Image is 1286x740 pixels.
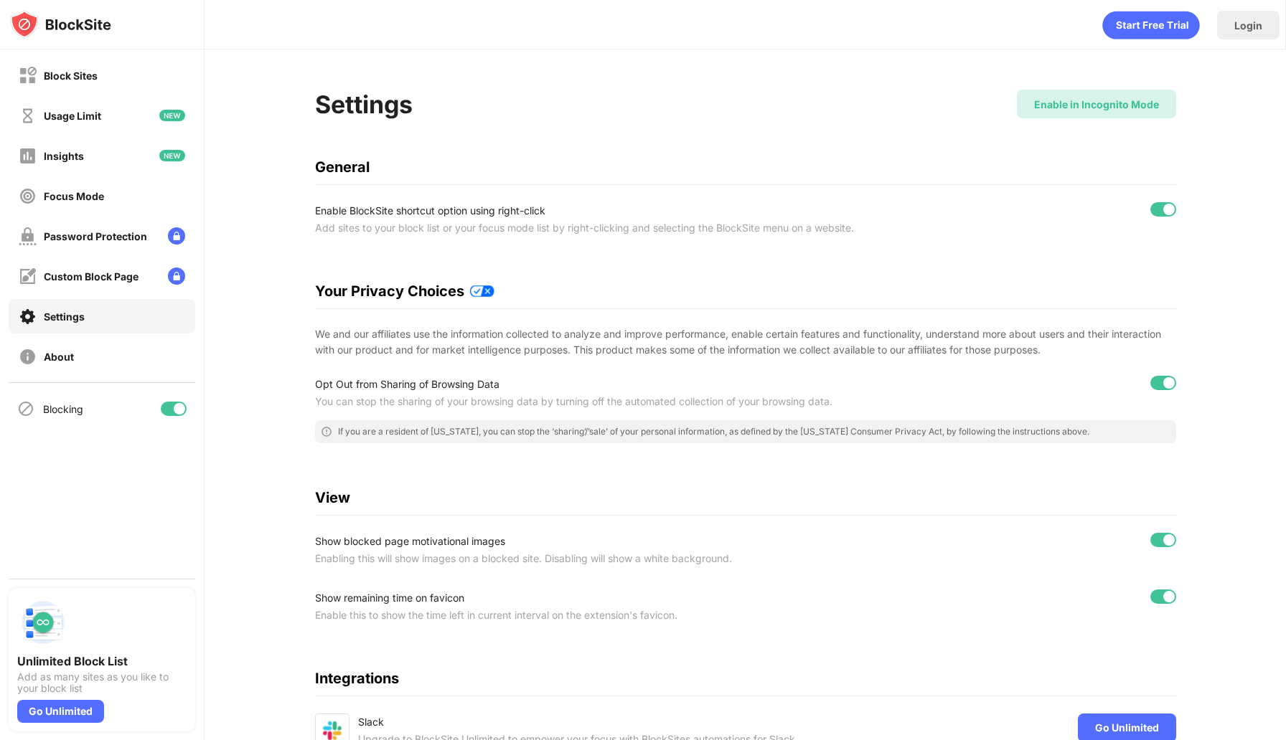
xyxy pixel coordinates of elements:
[19,227,37,245] img: password-protection-off.svg
[338,426,1089,437] div: If you are a resident of [US_STATE], you can stop the ‘sharing’/’sale’ of your personal informati...
[44,70,98,82] div: Block Sites
[43,403,83,415] div: Blocking
[315,219,918,237] div: Add sites to your block list or your focus mode list by right-clicking and selecting the BlockSit...
[168,267,185,285] img: lock-menu.svg
[315,607,918,624] div: Enable this to show the time left in current interval on the extension's favicon.
[19,267,37,285] img: customize-block-page-off.svg
[19,348,37,366] img: about-off.svg
[19,187,37,205] img: focus-off.svg
[17,597,69,648] img: push-block-list.svg
[44,190,104,202] div: Focus Mode
[17,400,34,417] img: blocking-icon.svg
[159,150,185,161] img: new-icon.svg
[17,671,187,694] div: Add as many sites as you like to your block list
[315,489,1176,506] div: View
[19,107,37,125] img: time-usage-off.svg
[1102,11,1200,39] div: animation
[315,326,1176,359] div: We and our affiliates use the information collected to analyze and improve performance, enable ce...
[168,227,185,245] img: lock-menu.svg
[44,351,74,363] div: About
[315,670,1176,687] div: Integrations
[159,110,185,121] img: new-icon.svg
[315,393,918,410] div: You can stop the sharing of your browsing data by turning off the automated collection of your br...
[315,202,918,219] div: Enable BlockSite shortcut option using right-click
[19,147,37,165] img: insights-off.svg
[315,158,1176,176] div: General
[44,270,139,283] div: Custom Block Page
[315,90,413,119] div: Settings
[315,533,918,550] div: Show blocked page motivational images
[44,110,101,122] div: Usage Limit
[1034,98,1159,110] div: Enable in Incognito Mode
[10,10,111,39] img: logo-blocksite.svg
[358,713,798,731] div: Slack
[1234,19,1262,32] div: Login
[17,654,187,668] div: Unlimited Block List
[315,376,918,393] div: Opt Out from Sharing of Browsing Data
[17,700,104,723] div: Go Unlimited
[44,150,84,162] div: Insights
[44,230,147,242] div: Password Protection
[315,283,1176,300] div: Your Privacy Choices
[19,308,37,326] img: settings-on.svg
[19,67,37,85] img: block-off.svg
[321,426,332,437] img: error-circle-outline.svg
[44,310,85,323] div: Settings
[315,550,918,567] div: Enabling this will show images on a blocked site. Disabling will show a white background.
[470,285,494,297] img: privacy-policy-updates.svg
[315,589,918,607] div: Show remaining time on favicon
